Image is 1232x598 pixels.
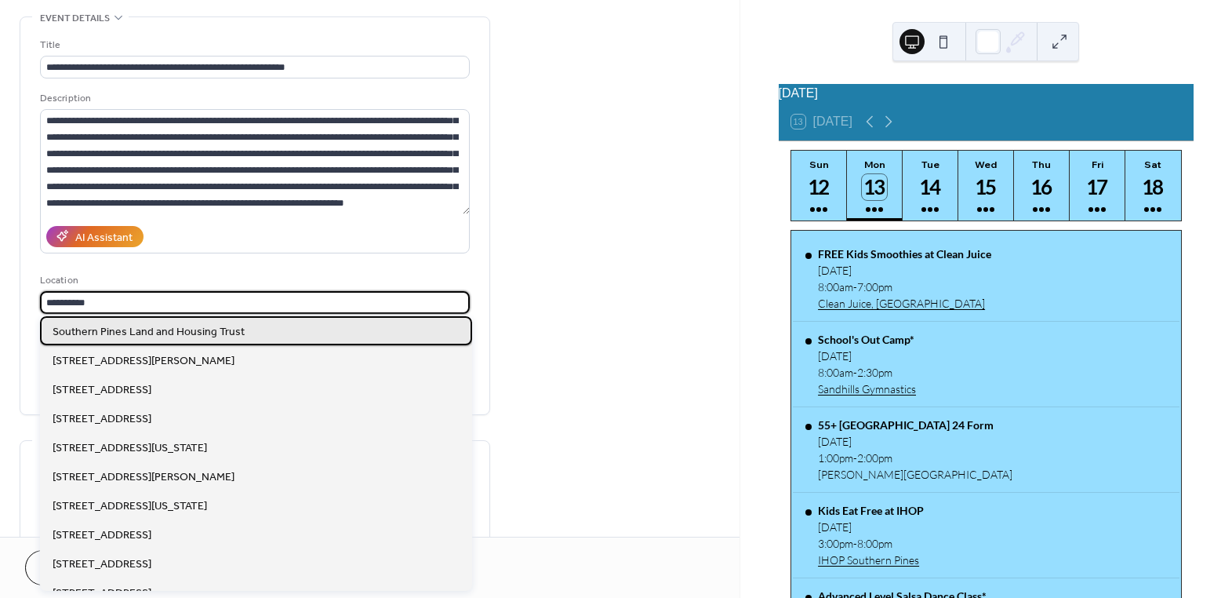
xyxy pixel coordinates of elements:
[1019,159,1065,170] div: Thu
[958,151,1014,221] button: Wed15
[1074,159,1121,170] div: Fri
[818,382,916,396] a: Sandhills Gymnastics
[53,498,207,514] span: [STREET_ADDRESS][US_STATE]
[40,272,467,289] div: Location
[818,553,924,567] a: IHOP Southern Pines
[53,439,207,456] span: [STREET_ADDRESS][US_STATE]
[818,297,991,310] a: Clean Juice, [GEOGRAPHIC_DATA]
[1125,151,1181,221] button: Sat18
[53,352,234,369] span: [STREET_ADDRESS][PERSON_NAME]
[791,151,847,221] button: Sun12
[40,37,467,53] div: Title
[25,550,122,585] button: Cancel
[75,229,133,246] div: AI Assistant
[1029,174,1055,200] div: 16
[853,451,857,465] span: -
[857,451,892,465] span: 2:00pm
[853,366,857,379] span: -
[818,247,991,261] div: FREE Kids Smoothies at Clean Juice
[853,280,857,294] span: -
[53,410,151,427] span: [STREET_ADDRESS]
[857,537,892,550] span: 8:00pm
[806,174,832,200] div: 12
[818,264,991,277] div: [DATE]
[796,159,842,170] div: Sun
[847,151,903,221] button: Mon13
[857,280,892,294] span: 7:00pm
[818,280,853,294] span: 8:00am
[818,366,853,379] span: 8:00am
[1085,174,1110,200] div: 17
[818,468,1012,481] div: [PERSON_NAME][GEOGRAPHIC_DATA]
[40,10,110,27] span: Event details
[907,159,954,170] div: Tue
[818,435,1012,448] div: [DATE]
[973,174,999,200] div: 15
[1130,159,1176,170] div: Sat
[818,451,853,465] span: 1:00pm
[818,418,1012,432] div: 55+ [GEOGRAPHIC_DATA] 24 Form
[53,469,234,485] span: [STREET_ADDRESS][PERSON_NAME]
[862,174,888,200] div: 13
[903,151,958,221] button: Tue14
[853,537,857,550] span: -
[53,323,245,340] span: Southern Pines Land and Housing Trust
[40,90,467,107] div: Description
[1014,151,1070,221] button: Thu16
[818,333,916,346] div: School's Out Camp*
[53,381,151,398] span: [STREET_ADDRESS]
[818,520,924,534] div: [DATE]
[46,226,144,247] button: AI Assistant
[818,504,924,517] div: Kids Eat Free at IHOP
[818,349,916,363] div: [DATE]
[918,174,943,200] div: 14
[857,366,892,379] span: 2:30pm
[779,84,1194,103] div: [DATE]
[852,159,898,170] div: Mon
[53,527,151,543] span: [STREET_ADDRESS]
[1140,174,1166,200] div: 18
[1070,151,1125,221] button: Fri17
[53,556,151,572] span: [STREET_ADDRESS]
[818,537,853,550] span: 3:00pm
[963,159,1009,170] div: Wed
